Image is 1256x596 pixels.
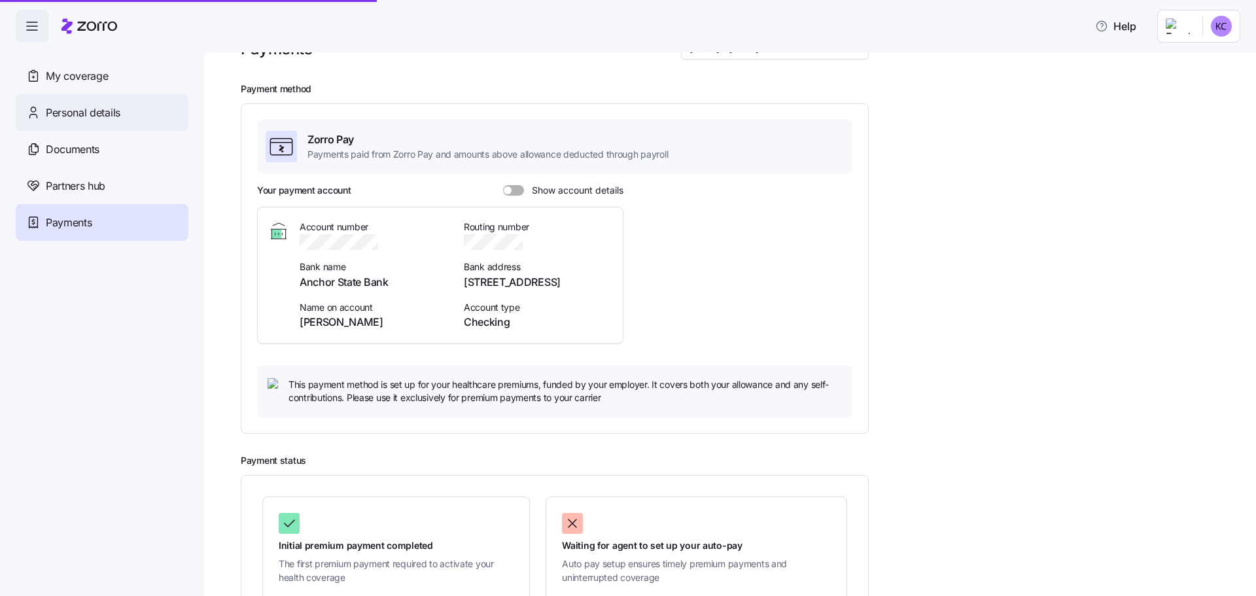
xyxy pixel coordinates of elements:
span: Documents [46,141,99,158]
a: My coverage [16,58,188,94]
span: Bank name [300,260,448,273]
a: Payments [16,204,188,241]
span: Payments [46,215,92,231]
span: This payment method is set up for your healthcare premiums, funded by your employer. It covers bo... [288,378,842,405]
button: Help [1085,13,1147,39]
img: f9b0663b2cc9c7fca8d2c6ad09d17531 [1211,16,1232,37]
span: Checking [464,314,612,330]
a: Personal details [16,94,188,131]
span: Zorro Pay [307,131,668,148]
span: Initial premium payment completed [279,539,514,552]
img: icon bulb [268,378,283,394]
span: Help [1095,18,1136,34]
span: [PERSON_NAME] [300,314,448,330]
span: Account number [300,220,448,234]
span: Partners hub [46,178,105,194]
a: Partners hub [16,167,188,204]
span: Anchor State Bank [300,274,448,290]
span: Name on account [300,301,448,314]
span: Bank address [464,260,612,273]
span: The first premium payment required to activate your health coverage [279,557,514,584]
span: [STREET_ADDRESS] [464,274,612,290]
h2: Payment method [241,83,1238,96]
a: Documents [16,131,188,167]
h3: Your payment account [257,184,351,197]
span: My coverage [46,68,108,84]
span: Routing number [464,220,612,234]
span: Auto pay setup ensures timely premium payments and uninterrupted coverage [562,557,831,584]
span: Payments paid from Zorro Pay and amounts above allowance deducted through payroll [307,148,668,161]
span: Show account details [524,185,623,196]
span: Waiting for agent to set up your auto-pay [562,539,831,552]
span: Account type [464,301,612,314]
img: Employer logo [1166,18,1192,34]
span: Personal details [46,105,120,121]
h2: Payment status [241,455,1238,467]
